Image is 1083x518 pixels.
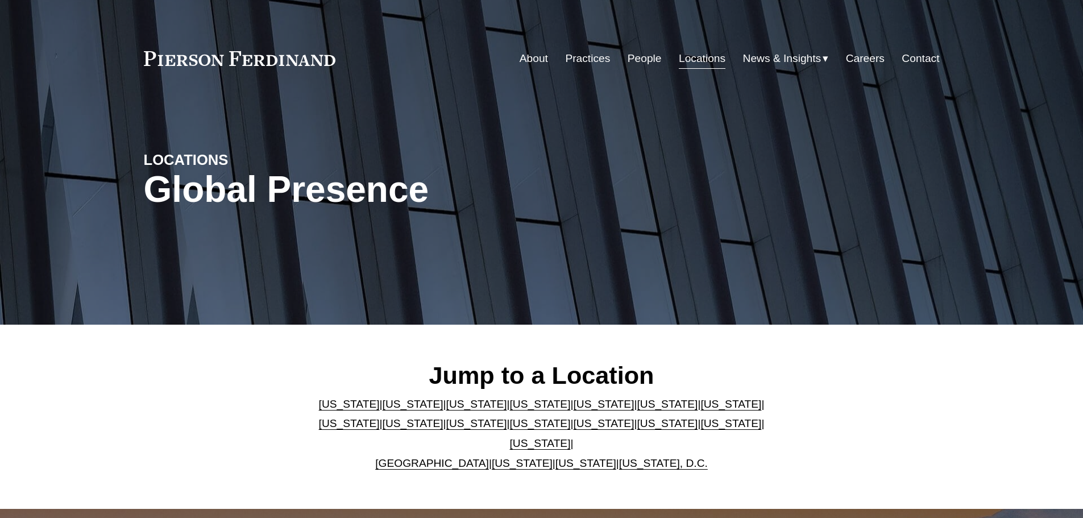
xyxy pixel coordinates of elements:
a: [US_STATE] [510,398,571,410]
a: Contact [902,48,939,69]
a: Practices [565,48,610,69]
a: [US_STATE] [700,417,761,429]
a: [GEOGRAPHIC_DATA] [375,457,489,469]
h2: Jump to a Location [309,360,774,390]
a: Locations [679,48,725,69]
a: [US_STATE] [573,398,634,410]
a: People [628,48,662,69]
a: [US_STATE] [383,417,443,429]
a: [US_STATE] [510,417,571,429]
h4: LOCATIONS [144,151,343,169]
span: News & Insights [743,49,821,69]
a: [US_STATE] [492,457,553,469]
a: [US_STATE] [446,398,507,410]
a: Careers [846,48,885,69]
a: [US_STATE], D.C. [619,457,708,469]
a: folder dropdown [743,48,829,69]
a: [US_STATE] [510,437,571,449]
a: About [520,48,548,69]
a: [US_STATE] [446,417,507,429]
a: [US_STATE] [555,457,616,469]
a: [US_STATE] [319,398,380,410]
a: [US_STATE] [637,398,698,410]
p: | | | | | | | | | | | | | | | | | | [309,395,774,473]
a: [US_STATE] [383,398,443,410]
a: [US_STATE] [573,417,634,429]
a: [US_STATE] [700,398,761,410]
a: [US_STATE] [637,417,698,429]
a: [US_STATE] [319,417,380,429]
h1: Global Presence [144,169,674,210]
